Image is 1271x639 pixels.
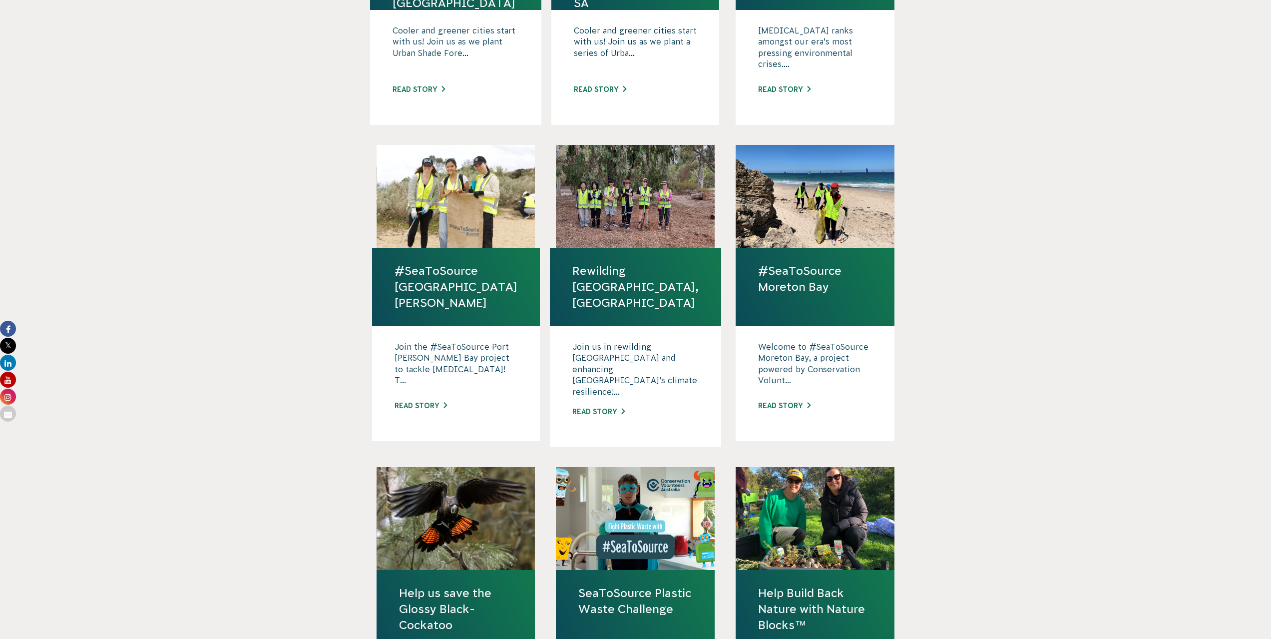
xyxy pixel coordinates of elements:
a: Read story [572,408,625,416]
a: #SeaToSource Moreton Bay [758,263,872,295]
p: Cooler and greener cities start with us! Join us as we plant Urban Shade Fore... [393,25,519,75]
p: [MEDICAL_DATA] ranks amongst our era’s most pressing environmental crises.... [758,25,872,75]
a: Help Build Back Nature with Nature Blocks™ [758,585,872,634]
p: Welcome to #SeaToSource Moreton Bay, a project powered by Conservation Volunt... [758,341,872,391]
p: Join us in rewilding [GEOGRAPHIC_DATA] and enhancing [GEOGRAPHIC_DATA]’s climate resilience!... [572,341,699,397]
a: Help us save the Glossy Black-Cockatoo [399,585,513,634]
p: Join the #SeaToSource Port [PERSON_NAME] Bay project to tackle [MEDICAL_DATA]! T... [395,341,517,391]
p: Cooler and greener cities start with us! Join us as we plant a series of Urba... [574,25,697,75]
a: Read story [574,85,626,93]
a: Read story [758,85,811,93]
a: Read story [395,402,447,410]
a: #SeaToSource [GEOGRAPHIC_DATA][PERSON_NAME] [395,263,517,311]
a: Rewilding [GEOGRAPHIC_DATA], [GEOGRAPHIC_DATA] [572,263,699,311]
a: Read story [758,402,811,410]
a: SeaToSource Plastic Waste Challenge [578,585,692,617]
a: Read story [393,85,445,93]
